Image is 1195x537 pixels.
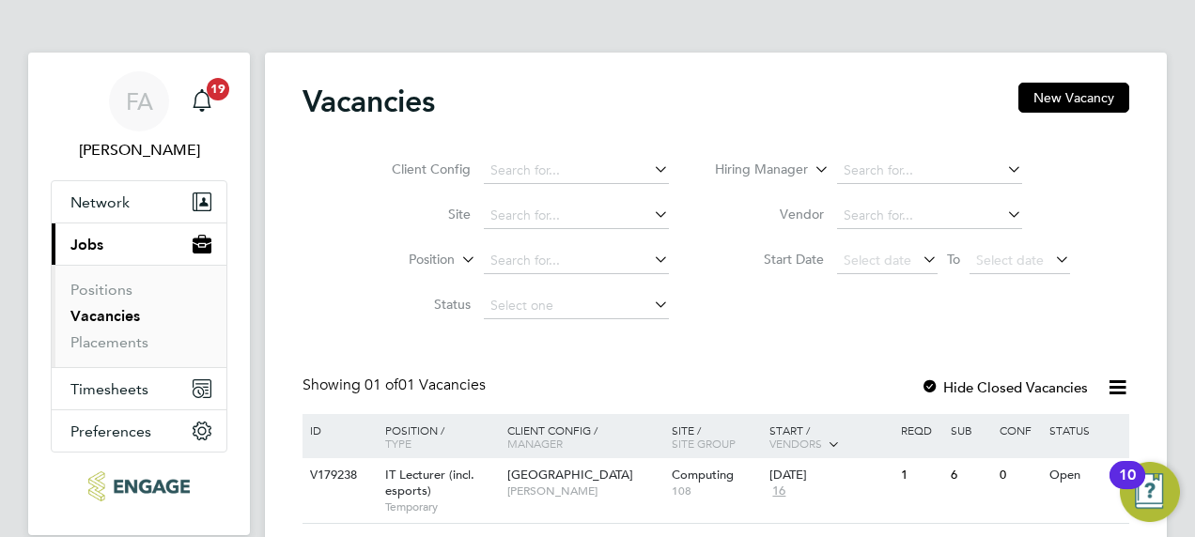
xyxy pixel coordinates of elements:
button: Preferences [52,410,226,452]
span: 19 [207,78,229,100]
nav: Main navigation [28,53,250,535]
span: Preferences [70,422,151,440]
span: [GEOGRAPHIC_DATA] [507,467,633,483]
a: FA[PERSON_NAME] [51,71,227,161]
div: 1 [896,458,945,493]
div: 0 [995,458,1044,493]
img: ncclondon-logo-retina.png [88,471,189,501]
a: 19 [183,71,221,131]
div: Client Config / [503,414,667,459]
span: To [941,247,966,271]
input: Search for... [484,203,669,229]
span: Timesheets [70,380,148,398]
div: Sub [946,414,995,446]
input: Select one [484,293,669,319]
span: 16 [769,483,788,499]
span: Select date [844,252,911,268]
span: 01 of [365,376,398,394]
span: 108 [672,483,761,499]
label: Hiring Manager [700,161,808,179]
div: 6 [946,458,995,493]
input: Search for... [837,203,1022,229]
span: FA [126,89,153,114]
span: Jobs [70,236,103,253]
span: Fraz Arshad [51,139,227,161]
span: 01 Vacancies [365,376,486,394]
button: Timesheets [52,368,226,409]
label: Status [363,296,471,313]
input: Search for... [484,158,669,184]
span: IT Lecturer (incl. esports) [385,467,474,499]
div: Start / [765,414,896,461]
label: Position [347,251,455,269]
label: Vendor [716,206,824,222]
span: Vendors [769,436,822,451]
a: Positions [70,281,132,299]
label: Client Config [363,161,471,177]
span: Manager [507,436,563,451]
div: Showing [303,376,489,395]
div: Open [1045,458,1126,493]
button: Network [52,181,226,222]
div: Conf [995,414,1044,446]
div: Jobs [52,265,226,367]
h2: Vacancies [303,83,435,120]
div: 10 [1119,475,1136,499]
button: Jobs [52,223,226,265]
span: Network [70,193,130,211]
div: Site / [667,414,766,459]
div: Reqd [896,414,945,446]
div: Position / [371,414,503,459]
label: Start Date [716,251,824,268]
input: Search for... [484,248,669,274]
label: Hide Closed Vacancies [921,378,1088,396]
div: Status [1045,414,1126,446]
span: Temporary [385,499,498,514]
span: Site Group [672,436,736,451]
input: Search for... [837,158,1022,184]
a: Placements [70,333,148,351]
a: Go to home page [51,471,227,501]
button: New Vacancy [1018,83,1129,113]
span: Type [385,436,411,451]
button: Open Resource Center, 10 new notifications [1120,462,1180,522]
span: Select date [976,252,1044,268]
span: [PERSON_NAME] [507,483,662,499]
div: V179238 [305,458,371,493]
a: Vacancies [70,307,140,325]
div: [DATE] [769,468,892,483]
span: Computing [672,467,734,483]
div: ID [305,414,371,446]
label: Site [363,206,471,222]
